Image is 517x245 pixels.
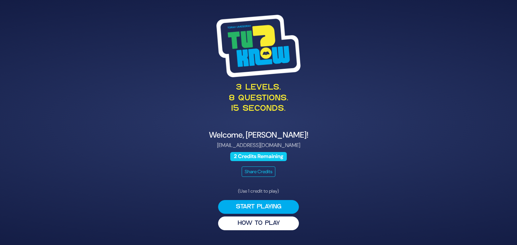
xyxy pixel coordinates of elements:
[218,200,299,214] button: Start Playing
[218,188,299,195] p: (Use 1 credit to play)
[218,216,299,230] button: HOW TO PLAY
[242,166,275,177] button: Share Credits
[230,152,287,161] span: 2 Credits Remaining
[94,141,423,149] p: [EMAIL_ADDRESS][DOMAIN_NAME]
[94,83,423,114] p: 3 levels. 8 questions. 15 seconds.
[94,130,423,140] h4: Welcome, [PERSON_NAME]!
[216,15,301,77] img: Tournament Logo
